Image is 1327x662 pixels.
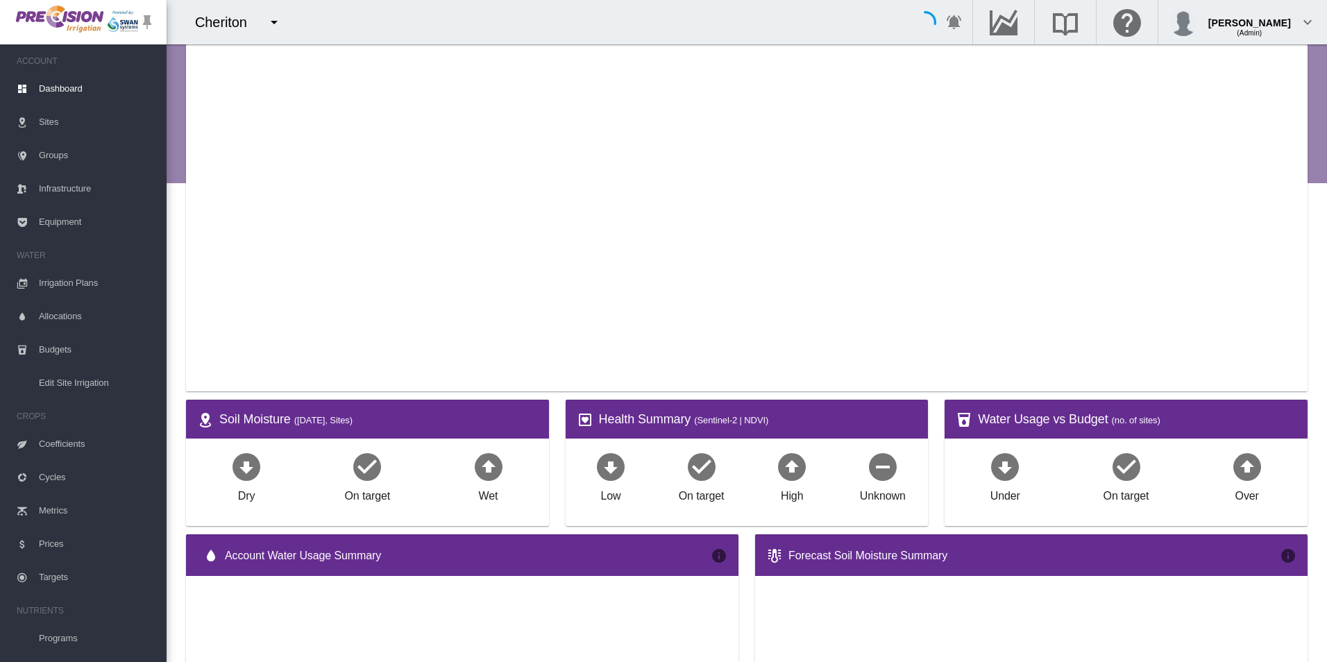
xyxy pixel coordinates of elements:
div: [PERSON_NAME] [1208,10,1291,24]
div: Under [990,483,1020,504]
div: Forecast Soil Moisture Summary [788,548,1280,563]
span: Sites [39,105,155,139]
md-icon: icon-arrow-up-bold-circle [472,450,505,483]
div: Cheriton [195,12,260,32]
md-icon: icon-checkbox-marked-circle [350,450,384,483]
span: Targets [39,561,155,594]
span: Allocations [39,300,155,333]
span: Metrics [39,494,155,527]
span: Edit Site Irrigation [39,366,155,400]
img: profile.jpg [1169,8,1197,36]
div: Unknown [860,483,906,504]
md-icon: icon-checkbox-marked-circle [1110,450,1143,483]
span: (Sentinel-2 | NDVI) [694,415,768,425]
span: ([DATE], Sites) [294,415,353,425]
span: (Admin) [1237,29,1262,37]
div: Wet [479,483,498,504]
md-icon: icon-information [1280,548,1296,564]
md-icon: icon-minus-circle [866,450,899,483]
div: Over [1235,483,1259,504]
md-icon: Click here for help [1110,14,1144,31]
span: Dashboard [39,72,155,105]
md-icon: icon-arrow-down-bold-circle [230,450,263,483]
div: On target [1104,483,1149,504]
md-icon: icon-menu-down [266,14,282,31]
md-icon: icon-bell-ring [946,14,963,31]
div: Water Usage vs Budget [978,411,1296,428]
span: (no. of sites) [1112,415,1160,425]
md-icon: icon-arrow-down-bold-circle [594,450,627,483]
md-icon: Search the knowledge base [1049,14,1082,31]
md-icon: icon-arrow-up-bold-circle [1231,450,1264,483]
button: icon-bell-ring [940,8,968,36]
md-icon: icon-heart-box-outline [577,411,593,428]
div: Soil Moisture [219,411,538,428]
span: Prices [39,527,155,561]
span: Budgets [39,333,155,366]
div: Dry [238,483,255,504]
span: Account Water Usage Summary [225,548,711,563]
div: On target [679,483,725,504]
md-icon: Go to the Data Hub [987,14,1020,31]
img: PrecisionFarming_LOGO.jpg [14,5,139,33]
md-icon: icon-chevron-down [1299,14,1316,31]
div: Health Summary [599,411,918,428]
span: Infrastructure [39,172,155,205]
div: Low [600,483,620,504]
md-icon: icon-checkbox-marked-circle [685,450,718,483]
md-icon: icon-pin [139,14,155,31]
span: WATER [17,244,155,266]
md-icon: icon-map-marker-radius [197,411,214,428]
span: Cycles [39,461,155,494]
md-icon: icon-cup-water [956,411,972,428]
md-icon: icon-thermometer-lines [766,548,783,564]
span: ACCOUNT [17,50,155,72]
div: On target [344,483,390,504]
span: Irrigation Plans [39,266,155,300]
span: Equipment [39,205,155,239]
span: Programs [39,622,155,655]
button: icon-menu-down [260,8,288,36]
span: CROPS [17,405,155,427]
md-icon: icon-information [711,548,727,564]
span: NUTRIENTS [17,600,155,622]
span: Groups [39,139,155,172]
md-icon: icon-arrow-down-bold-circle [988,450,1022,483]
md-icon: icon-water [203,548,219,564]
md-icon: icon-arrow-up-bold-circle [775,450,809,483]
div: High [781,483,804,504]
span: Coefficients [39,427,155,461]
